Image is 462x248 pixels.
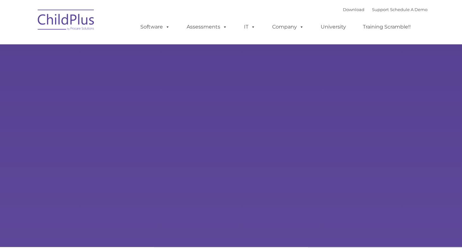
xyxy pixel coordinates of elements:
a: IT [238,21,262,33]
a: Software [134,21,176,33]
a: Download [343,7,364,12]
a: Assessments [180,21,234,33]
a: Support [372,7,389,12]
img: ChildPlus by Procare Solutions [35,5,98,37]
a: Company [266,21,310,33]
a: Training Scramble!! [356,21,417,33]
a: University [314,21,352,33]
font: | [343,7,427,12]
a: Schedule A Demo [390,7,427,12]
